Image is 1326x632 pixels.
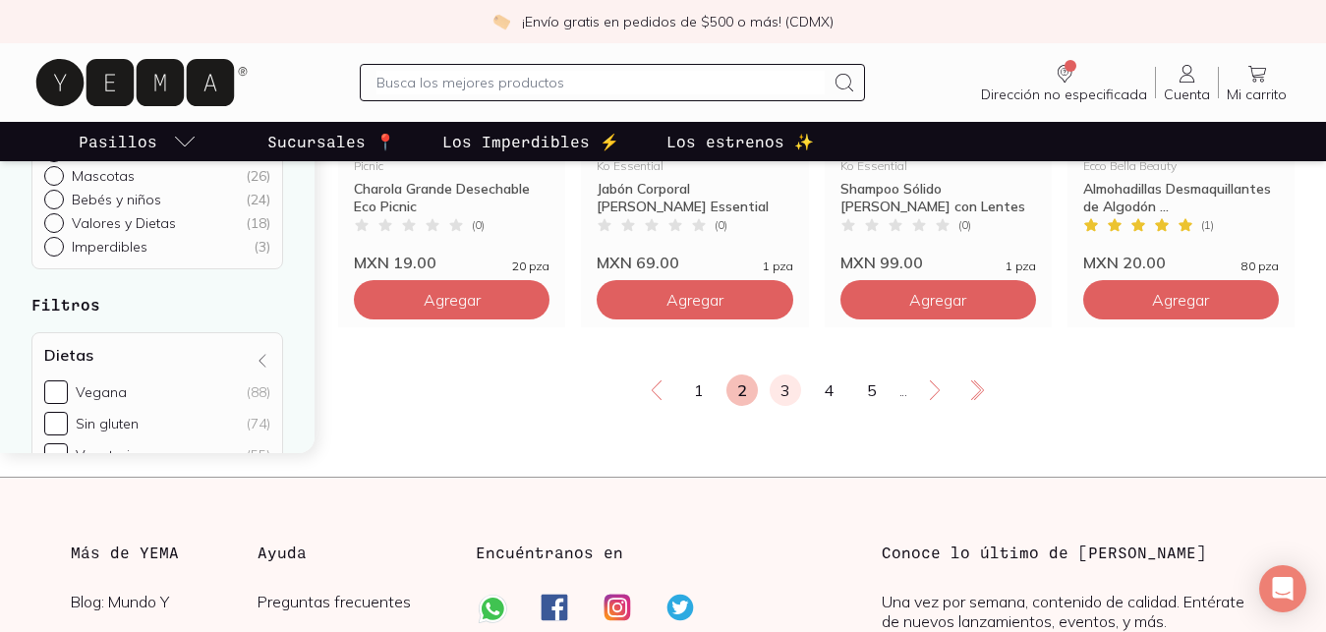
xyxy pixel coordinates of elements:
p: Una vez por semana, contenido de calidad. Entérate de nuevos lanzamientos, eventos, y más. [882,592,1255,631]
div: Charola Grande Desechable Eco Picnic [354,180,549,215]
span: Agregar [1152,290,1209,310]
div: Dietas [31,332,283,613]
div: Vegetariana [76,446,155,464]
span: MXN 20.00 [1083,253,1166,272]
div: Vegana [76,383,127,401]
a: Preguntas frecuentes [258,592,444,611]
a: Los estrenos ✨ [663,122,818,161]
button: Agregar [597,280,792,319]
span: MXN 19.00 [354,253,436,272]
div: ( 18 ) [246,214,270,232]
span: MXN 99.00 [840,253,923,272]
a: 1 [683,374,715,406]
a: 3 [770,374,801,406]
a: 4 [813,374,844,406]
p: Pasillos [79,130,157,153]
button: Agregar [840,280,1036,319]
div: Shampoo Sólido [PERSON_NAME] con Lentes Ko Essenti... [840,180,1036,215]
span: 80 pza [1241,260,1279,272]
p: Mascotas [72,167,135,185]
span: MXN 69.00 [597,253,679,272]
h4: Dietas [44,345,93,365]
button: Agregar [1083,280,1279,319]
div: Open Intercom Messenger [1259,565,1306,612]
div: ( 24 ) [246,191,270,208]
input: Vegetariana(55) [44,443,68,467]
h3: Conoce lo último de [PERSON_NAME] [882,541,1255,564]
span: Cuenta [1164,86,1210,103]
p: Sucursales 📍 [267,130,395,153]
div: Ko Essential [840,160,1036,172]
a: pasillo-todos-link [75,122,201,161]
span: Agregar [666,290,723,310]
img: check [492,13,510,30]
div: Picnic [354,160,549,172]
a: Sucursales 📍 [263,122,399,161]
div: Jabón Corporal [PERSON_NAME] Essential [597,180,792,215]
div: (74) [247,415,270,432]
span: Mi carrito [1227,86,1287,103]
div: ( 3 ) [254,238,270,256]
h3: Más de YEMA [71,541,258,564]
span: 1 pza [763,260,793,272]
span: Dirección no especificada [981,86,1147,103]
div: (88) [247,383,270,401]
div: Sin gluten [76,415,139,432]
a: Mi carrito [1219,62,1295,103]
input: Vegana(88) [44,380,68,404]
div: Ecco Bella Beauty [1083,160,1279,172]
span: ( 1 ) [1201,219,1214,231]
a: 5 [856,374,888,406]
span: ( 0 ) [472,219,485,231]
h3: Ayuda [258,541,444,564]
span: ( 0 ) [958,219,971,231]
a: Cuenta [1156,62,1218,103]
div: ( 26 ) [246,167,270,185]
a: 2 [726,374,758,406]
h3: Encuéntranos en [476,541,623,564]
span: 1 pza [1006,260,1036,272]
span: Agregar [424,290,481,310]
p: Los estrenos ✨ [666,130,814,153]
a: Los Imperdibles ⚡️ [438,122,623,161]
span: ... [899,380,906,400]
span: 20 pza [512,260,549,272]
p: Imperdibles [72,238,147,256]
p: Los Imperdibles ⚡️ [442,130,619,153]
span: Agregar [909,290,966,310]
strong: Filtros [31,295,100,314]
p: Valores y Dietas [72,214,176,232]
button: Agregar [354,280,549,319]
div: Ko Essential [597,160,792,172]
span: ( 0 ) [715,219,727,231]
input: Sin gluten(74) [44,412,68,435]
input: Busca los mejores productos [376,71,825,94]
div: (55) [247,446,270,464]
a: Dirección no especificada [973,62,1155,103]
a: Blog: Mundo Y [71,592,258,611]
p: ¡Envío gratis en pedidos de $500 o más! (CDMX) [522,12,834,31]
p: Bebés y niños [72,191,161,208]
div: Almohadillas Desmaquillantes de Algodón ... [1083,180,1279,215]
